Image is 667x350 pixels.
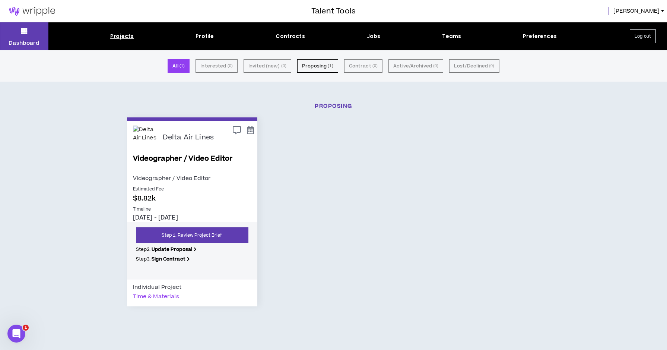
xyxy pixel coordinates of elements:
[433,63,438,69] small: ( 0 )
[613,7,660,15] span: [PERSON_NAME]
[136,256,248,262] p: Step 3 .
[168,59,190,73] button: All (1)
[449,59,499,73] button: Lost/Declined (0)
[244,59,291,73] button: Invited (new) (0)
[281,63,286,69] small: ( 0 )
[630,29,656,43] button: Log out
[442,32,461,40] div: Teams
[388,59,443,73] button: Active/Archived (0)
[9,39,39,47] p: Dashboard
[311,6,356,17] h3: Talent Tools
[180,63,185,69] small: ( 1 )
[196,32,214,40] div: Profile
[344,59,382,73] button: Contract (0)
[372,63,378,69] small: ( 0 )
[133,154,251,174] a: Videographer / Video Editor
[133,206,251,213] p: Timeline
[133,292,179,301] div: Time & Materials
[133,214,251,222] p: [DATE] - [DATE]
[489,63,494,69] small: ( 0 )
[297,59,338,73] button: Proposing (1)
[367,32,381,40] div: Jobs
[121,102,546,110] h3: Proposing
[133,193,251,204] p: $8.82k
[163,133,214,142] p: Delta Air Lines
[7,325,25,343] iframe: Intercom live chat
[276,32,305,40] div: Contracts
[228,63,233,69] small: ( 0 )
[196,59,238,73] button: Interested (0)
[152,256,185,262] b: Sign Contract
[133,186,251,193] p: Estimated Fee
[133,126,157,150] img: Delta Air Lines
[328,63,333,69] small: ( 1 )
[133,283,182,292] div: Individual Project
[136,246,248,253] p: Step 2 .
[136,227,248,243] a: Step 1. Review Project Brief
[523,32,557,40] div: Preferences
[23,325,29,331] span: 1
[152,246,192,253] b: Update Proposal
[133,174,251,183] p: Videographer / Video Editor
